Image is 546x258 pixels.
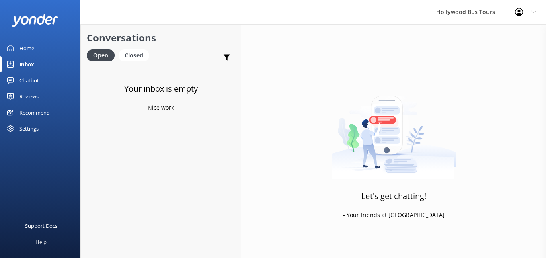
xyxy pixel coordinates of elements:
[87,51,119,59] a: Open
[12,14,58,27] img: yonder-white-logo.png
[19,121,39,137] div: Settings
[87,30,235,45] h2: Conversations
[361,190,426,203] h3: Let's get chatting!
[87,49,115,61] div: Open
[119,49,149,61] div: Closed
[148,103,174,112] p: Nice work
[19,104,50,121] div: Recommend
[19,40,34,56] div: Home
[35,234,47,250] div: Help
[119,51,153,59] a: Closed
[25,218,57,234] div: Support Docs
[343,211,445,219] p: - Your friends at [GEOGRAPHIC_DATA]
[124,82,198,95] h3: Your inbox is empty
[19,56,34,72] div: Inbox
[19,72,39,88] div: Chatbot
[19,88,39,104] div: Reviews
[332,79,456,179] img: artwork of a man stealing a conversation from at giant smartphone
